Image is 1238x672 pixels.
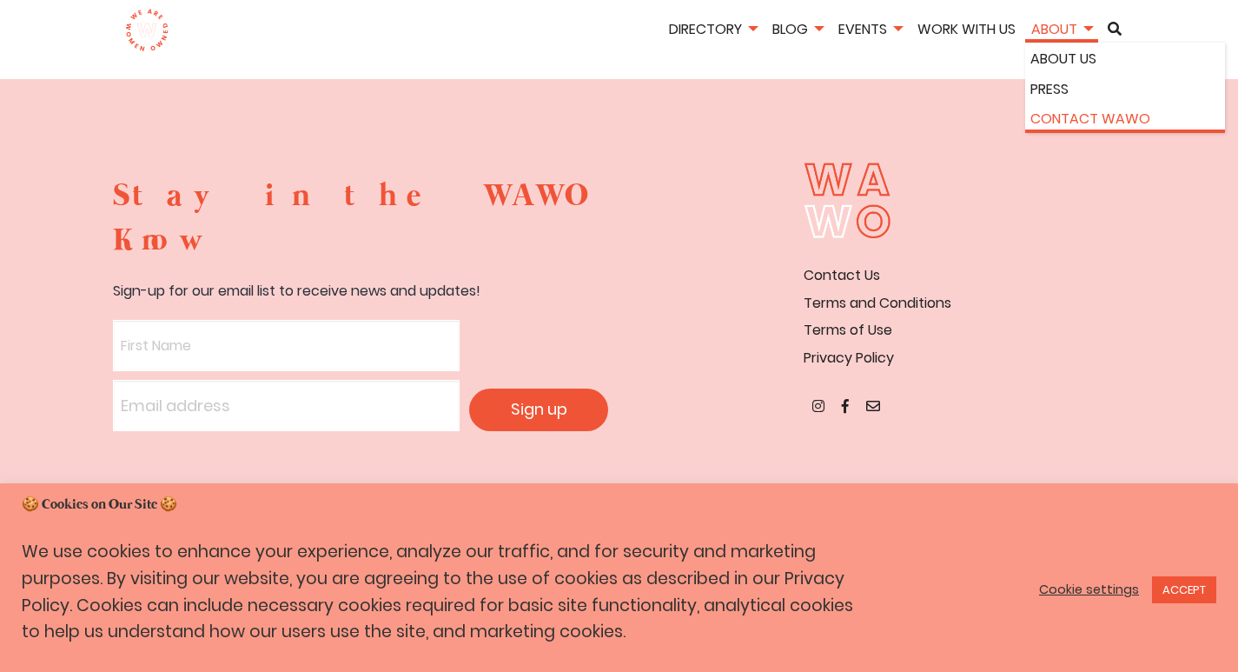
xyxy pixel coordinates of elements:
a: ACCEPT [1152,576,1216,603]
a: Directory [663,19,763,39]
h3: Stay in the WAWO Know [113,175,608,263]
input: Sign up [469,389,608,432]
li: About [1025,18,1098,43]
p: We use cookies to enhance your experience, analyze our traffic, and for security and marketing pu... [22,539,858,646]
a: Press [1030,78,1220,101]
a: About Us [1030,48,1220,70]
a: Cookie settings [1039,582,1139,597]
a: Terms and Conditions [804,293,951,313]
li: Blog [766,18,829,43]
a: Search [1102,22,1128,36]
input: First Name [113,320,460,371]
li: Directory [663,18,763,43]
img: logo [125,9,169,52]
a: Terms of Use [804,320,892,340]
a: Work With Us [911,19,1022,39]
a: Contact WAWO [1030,108,1220,130]
a: Contact Us [804,265,880,285]
h5: 🍪 Cookies on Our Site 🍪 [22,496,1216,515]
a: Privacy Policy [804,348,894,368]
li: Events [832,18,908,43]
input: Email address [113,380,460,431]
a: About [1025,19,1098,39]
p: Sign-up for our email list to receive news and updates! [113,280,608,303]
a: Events [832,19,908,39]
a: Blog [766,19,829,39]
